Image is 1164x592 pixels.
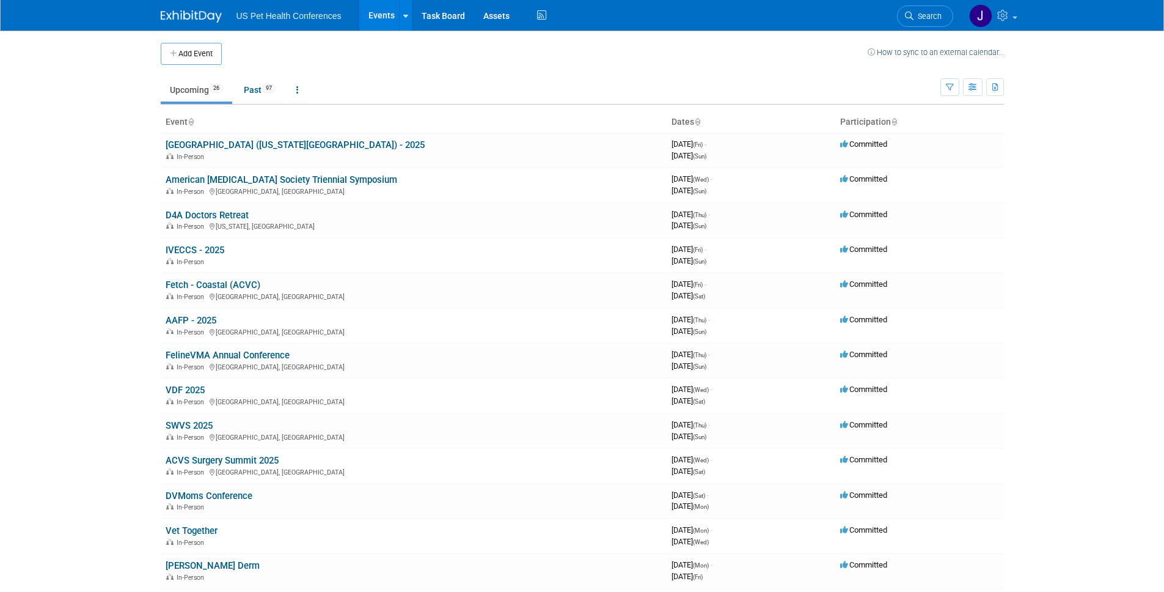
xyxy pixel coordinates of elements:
span: - [711,385,712,394]
span: - [705,139,706,149]
img: In-Person Event [166,223,174,229]
span: In-Person [177,398,208,406]
span: [DATE] [672,537,709,546]
span: (Thu) [693,422,706,429]
img: In-Person Event [166,468,174,475]
img: In-Person Event [166,434,174,440]
div: [GEOGRAPHIC_DATA], [GEOGRAPHIC_DATA] [166,432,662,442]
img: In-Person Event [166,188,174,194]
button: Add Event [161,43,222,65]
span: - [705,245,706,254]
span: [DATE] [672,385,712,394]
a: D4A Doctors Retreat [166,210,249,221]
span: Committed [840,560,887,569]
span: 26 [210,84,223,93]
span: In-Person [177,468,208,476]
th: Event [161,112,667,133]
span: Committed [840,315,887,324]
span: - [711,525,712,535]
span: - [707,490,709,500]
span: In-Person [177,328,208,336]
span: (Sun) [693,223,706,229]
span: (Mon) [693,503,709,510]
a: [PERSON_NAME] Derm [166,560,260,571]
span: (Fri) [693,141,703,148]
span: (Sun) [693,434,706,440]
div: [GEOGRAPHIC_DATA], [GEOGRAPHIC_DATA] [166,186,662,196]
span: (Wed) [693,387,709,393]
span: In-Person [177,153,208,161]
a: Fetch - Coastal (ACVC) [166,279,260,290]
span: (Sun) [693,153,706,160]
span: [DATE] [672,279,706,289]
a: Vet Together [166,525,218,536]
a: Sort by Start Date [694,117,700,127]
span: (Sun) [693,328,706,335]
a: FelineVMA Annual Conference [166,350,290,361]
img: Jessica Ocampo [969,4,992,28]
span: [DATE] [672,572,703,581]
span: [DATE] [672,455,712,464]
span: - [711,560,712,569]
span: In-Person [177,258,208,266]
span: Committed [840,139,887,149]
div: [GEOGRAPHIC_DATA], [GEOGRAPHIC_DATA] [166,396,662,406]
a: AAFP - 2025 [166,315,216,326]
a: Search [897,6,953,27]
span: - [708,420,710,429]
div: [GEOGRAPHIC_DATA], [GEOGRAPHIC_DATA] [166,327,662,336]
span: (Sat) [693,492,705,499]
a: Sort by Event Name [188,117,194,127]
span: [DATE] [672,256,706,265]
span: In-Person [177,434,208,442]
span: Committed [840,385,887,394]
span: (Sat) [693,293,705,300]
span: [DATE] [672,560,712,569]
img: In-Person Event [166,574,174,580]
span: In-Person [177,539,208,547]
img: In-Person Event [166,153,174,159]
span: [DATE] [672,291,705,300]
span: Committed [840,210,887,219]
a: Sort by Participation Type [891,117,897,127]
a: VDF 2025 [166,385,205,396]
span: (Fri) [693,281,703,288]
span: [DATE] [672,245,706,254]
span: In-Person [177,188,208,196]
span: [DATE] [672,501,709,511]
span: Search [913,12,942,21]
span: (Thu) [693,212,706,218]
a: How to sync to an external calendar... [868,48,1004,57]
span: [DATE] [672,186,706,195]
span: (Fri) [693,574,703,580]
span: Committed [840,525,887,535]
span: - [711,455,712,464]
a: Upcoming26 [161,78,232,102]
span: [DATE] [672,139,706,149]
span: 97 [262,84,276,93]
span: Committed [840,455,887,464]
span: [DATE] [672,490,709,500]
img: In-Person Event [166,363,174,369]
span: Committed [840,350,887,359]
a: Past97 [235,78,285,102]
span: Committed [840,174,887,183]
span: [DATE] [672,432,706,441]
a: [GEOGRAPHIC_DATA] ([US_STATE][GEOGRAPHIC_DATA]) - 2025 [166,139,425,150]
img: In-Person Event [166,398,174,404]
img: In-Person Event [166,503,174,509]
span: In-Person [177,574,208,582]
a: IVECCS - 2025 [166,245,224,256]
span: (Thu) [693,352,706,358]
span: Committed [840,490,887,500]
span: In-Person [177,503,208,511]
span: [DATE] [672,327,706,336]
span: [DATE] [672,315,710,324]
span: - [708,210,710,219]
span: (Wed) [693,539,709,546]
span: (Sun) [693,188,706,194]
span: [DATE] [672,396,705,405]
span: [DATE] [672,420,710,429]
img: In-Person Event [166,328,174,335]
span: (Fri) [693,246,703,253]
